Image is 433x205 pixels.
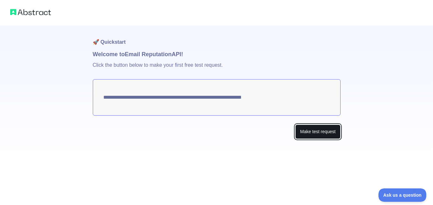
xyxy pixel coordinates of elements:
[93,59,341,79] p: Click the button below to make your first free test request.
[93,50,341,59] h1: Welcome to Email Reputation API!
[378,188,427,202] iframe: Toggle Customer Support
[295,125,340,139] button: Make test request
[10,8,51,17] img: Abstract logo
[93,26,341,50] h1: 🚀 Quickstart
